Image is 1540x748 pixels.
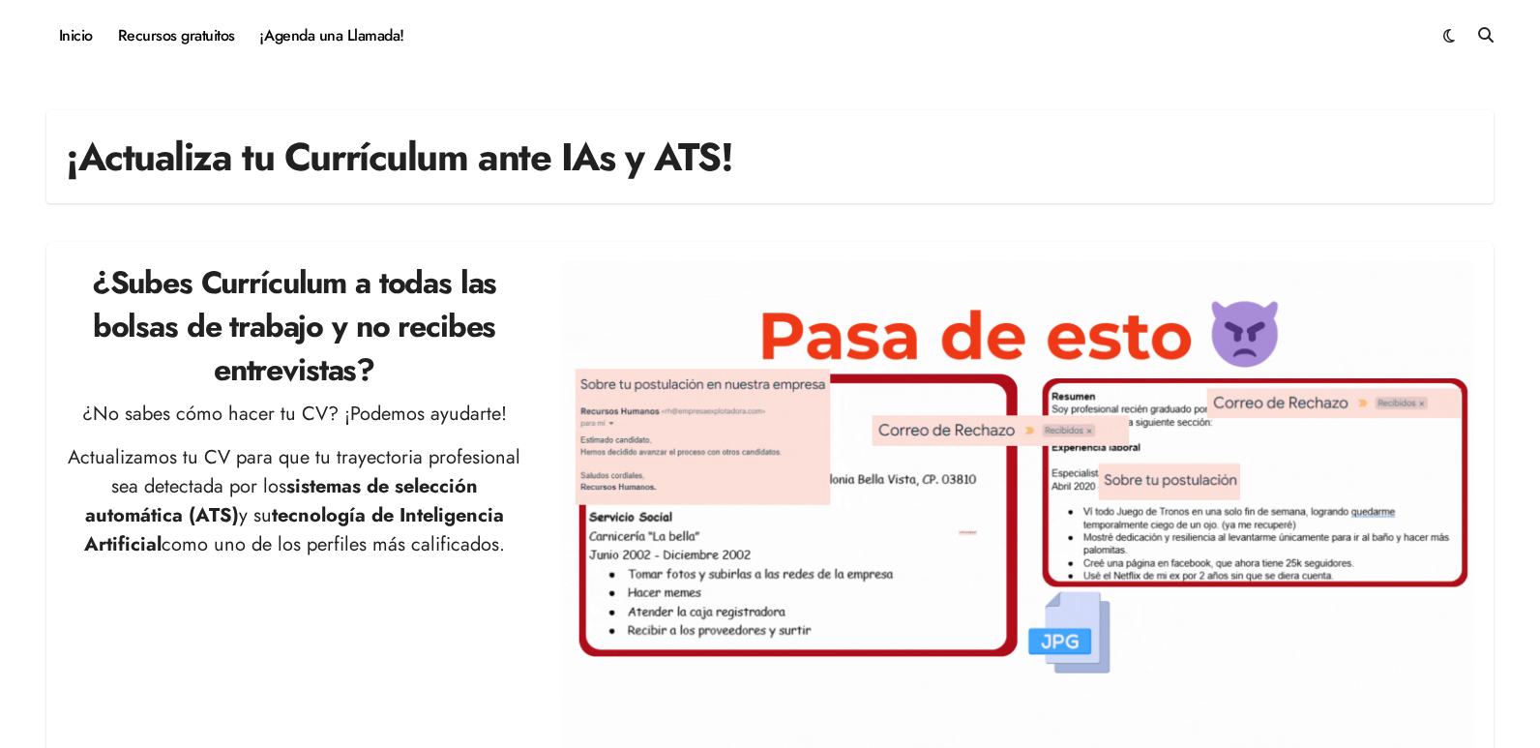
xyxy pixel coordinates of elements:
[248,10,417,62] a: ¡Agenda una Llamada!
[46,10,105,62] a: Inicio
[66,443,522,559] p: Actualizamos tu CV para que tu trayectoria profesional sea detectada por los y su como uno de los...
[66,130,732,184] h1: ¡Actualiza tu Currículum ante IAs y ATS!
[84,501,504,558] strong: tecnología de Inteligencia Artificial
[105,10,248,62] a: Recursos gratuitos
[66,261,522,391] h2: ¿Subes Currículum a todas las bolsas de trabajo y no recibes entrevistas?
[85,472,478,529] strong: sistemas de selección automática (ATS)
[66,400,522,429] p: ¿No sabes cómo hacer tu CV? ¡Podemos ayudarte!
